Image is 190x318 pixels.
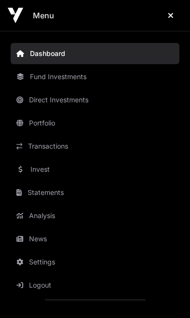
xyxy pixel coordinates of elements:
[11,136,179,157] a: Transactions
[11,275,183,296] button: Logout
[8,8,23,23] img: Icehouse Ventures Logo
[11,112,179,134] a: Portfolio
[11,89,179,111] a: Direct Investments
[11,228,179,249] a: News
[33,10,54,21] h2: Menu
[11,66,179,87] a: Fund Investments
[159,6,182,25] button: Close
[11,43,179,64] a: Dashboard
[11,159,179,180] a: Invest
[11,251,179,273] a: Settings
[142,272,190,318] iframe: Chat Widget
[11,205,179,226] a: Analysis
[11,182,179,203] a: Statements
